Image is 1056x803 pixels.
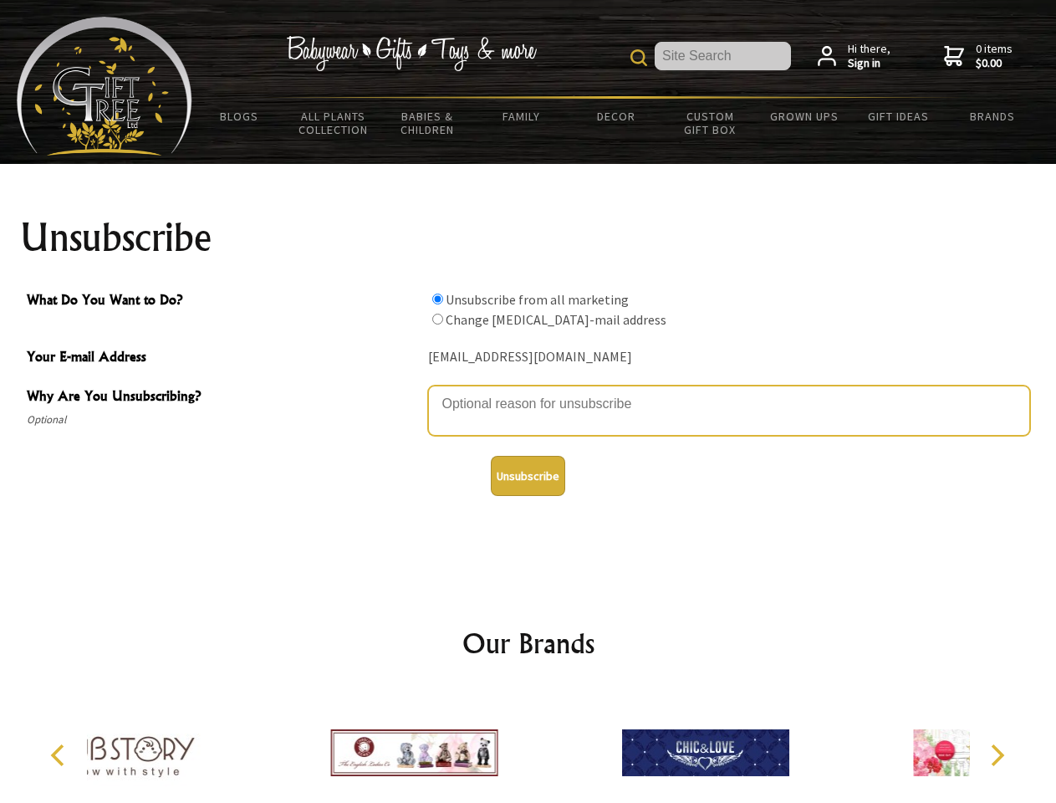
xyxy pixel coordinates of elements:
[192,99,287,134] a: BLOGS
[428,345,1030,371] div: [EMAIL_ADDRESS][DOMAIN_NAME]
[976,56,1013,71] strong: $0.00
[287,99,381,147] a: All Plants Collection
[27,386,420,410] span: Why Are You Unsubscribing?
[33,623,1023,663] h2: Our Brands
[976,41,1013,71] span: 0 items
[17,17,192,156] img: Babyware - Gifts - Toys and more...
[380,99,475,147] a: Babies & Children
[851,99,946,134] a: Gift Ideas
[944,42,1013,71] a: 0 items$0.00
[432,314,443,325] input: What Do You Want to Do?
[42,737,79,774] button: Previous
[446,291,629,308] label: Unsubscribe from all marketing
[569,99,663,134] a: Decor
[630,49,647,66] img: product search
[20,217,1037,258] h1: Unsubscribe
[491,456,565,496] button: Unsubscribe
[757,99,851,134] a: Grown Ups
[818,42,890,71] a: Hi there,Sign in
[27,410,420,430] span: Optional
[655,42,791,70] input: Site Search
[27,346,420,371] span: Your E-mail Address
[428,386,1030,436] textarea: Why Are You Unsubscribing?
[978,737,1015,774] button: Next
[946,99,1040,134] a: Brands
[27,289,420,314] span: What Do You Want to Do?
[848,56,890,71] strong: Sign in
[446,311,666,328] label: Change [MEDICAL_DATA]-mail address
[475,99,569,134] a: Family
[286,36,537,71] img: Babywear - Gifts - Toys & more
[663,99,758,147] a: Custom Gift Box
[848,42,890,71] span: Hi there,
[432,294,443,304] input: What Do You Want to Do?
